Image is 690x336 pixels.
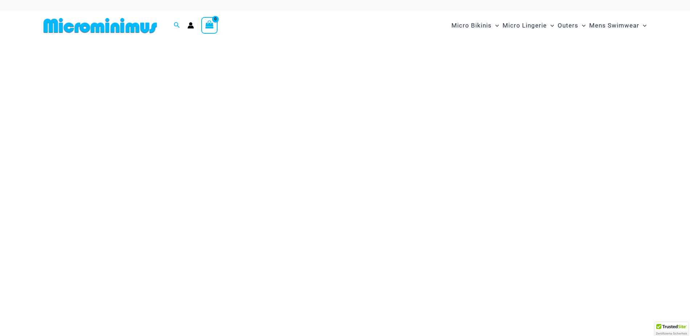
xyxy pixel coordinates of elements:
[501,14,556,37] a: Micro LingerieMenu ToggleMenu Toggle
[503,16,547,35] span: Micro Lingerie
[41,17,160,34] img: MM SHOP LOGO FLAT
[587,14,648,37] a: Mens SwimwearMenu ToggleMenu Toggle
[589,16,639,35] span: Mens Swimwear
[547,16,554,35] span: Menu Toggle
[492,16,499,35] span: Menu Toggle
[174,21,180,30] a: Search icon link
[578,16,586,35] span: Menu Toggle
[655,322,688,336] div: TrustedSite Certified
[556,14,587,37] a: OutersMenu ToggleMenu Toggle
[449,13,650,38] nav: Site Navigation
[451,16,492,35] span: Micro Bikinis
[558,16,578,35] span: Outers
[639,16,646,35] span: Menu Toggle
[201,17,218,34] a: View Shopping Cart, empty
[450,14,501,37] a: Micro BikinisMenu ToggleMenu Toggle
[187,22,194,29] a: Account icon link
